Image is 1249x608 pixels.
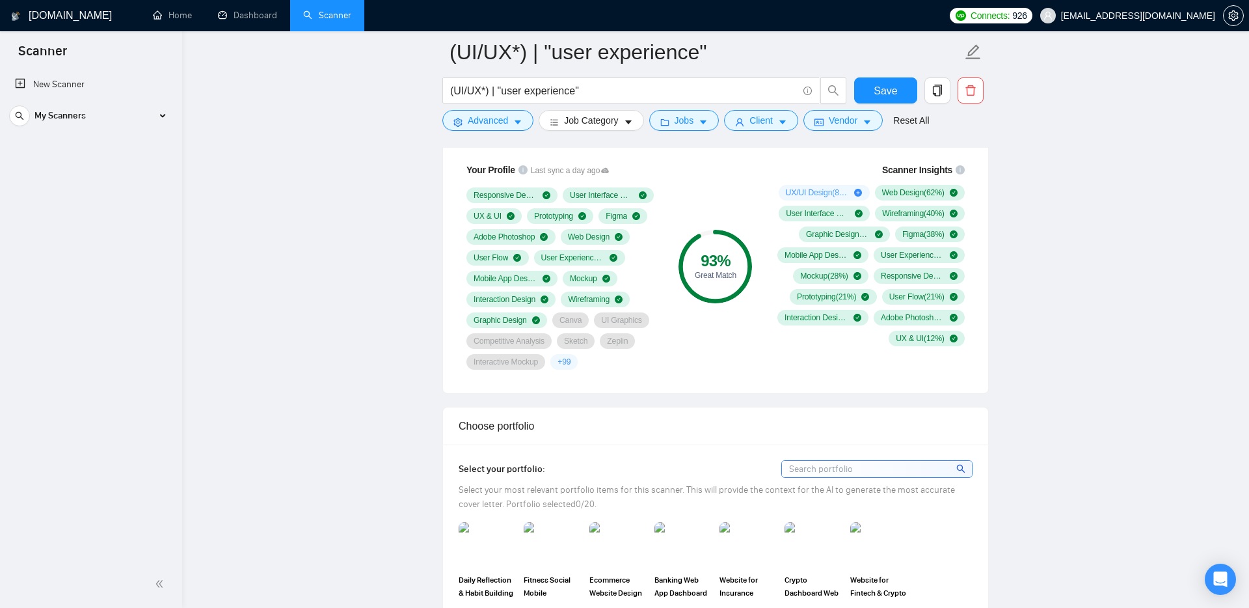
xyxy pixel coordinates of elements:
span: check-circle [853,314,861,322]
span: Mobile App Design ( 36 %) [785,250,848,260]
img: portfolio thumbnail image [654,522,712,568]
span: Advanced [468,113,508,128]
a: searchScanner [303,10,351,21]
span: Fitness Social Mobile Application Design [524,573,581,600]
span: check-circle [950,251,958,259]
button: Save [854,77,917,104]
span: Web Design [568,232,610,242]
span: check-circle [855,210,863,217]
button: search [820,77,846,104]
span: Scanner [8,42,77,69]
span: check-circle [541,296,548,303]
span: Vendor [829,113,857,128]
span: caret-down [863,117,872,127]
span: Wireframing ( 40 %) [882,208,945,219]
span: Jobs [675,113,694,128]
span: Graphic Design [474,315,527,325]
span: caret-down [513,117,522,127]
span: search [10,111,29,120]
a: setting [1223,10,1244,21]
span: info-circle [518,165,528,174]
input: Search portfolio [782,461,972,477]
div: Great Match [678,271,752,279]
span: user [1043,11,1053,20]
span: info-circle [803,87,812,95]
input: Scanner name... [450,36,962,68]
span: Mobile App Design [474,273,537,284]
span: Ecommerce Website Design [589,573,647,600]
span: check-circle [543,191,550,199]
span: bars [550,117,559,127]
span: check-circle [543,275,550,283]
span: check-circle [632,212,640,220]
span: Scanner Insights [882,165,952,174]
img: portfolio thumbnail image [785,522,842,568]
span: check-circle [578,212,586,220]
span: check-circle [950,230,958,238]
span: Canva [559,315,582,325]
span: Interactive Mockup [474,357,538,367]
span: check-circle [615,233,623,241]
span: Figma [606,211,627,221]
a: dashboardDashboard [218,10,277,21]
span: Connects: [971,8,1010,23]
span: Interaction Design ( 18 %) [785,312,848,323]
li: New Scanner [5,72,177,98]
span: check-circle [602,275,610,283]
span: Website for Insurance Provider [719,573,777,600]
span: Responsive Design ( 27 %) [881,271,945,281]
img: portfolio thumbnail image [459,522,516,568]
span: Zeplin [607,336,628,346]
span: check-circle [950,272,958,280]
a: New Scanner [15,72,167,98]
span: check-circle [861,293,869,301]
span: Job Category [564,113,618,128]
span: Select your portfolio: [459,463,545,475]
a: Reset All [893,113,929,128]
span: Last sync a day ago [531,165,609,177]
span: My Scanners [34,103,86,129]
button: delete [958,77,984,104]
img: logo [11,6,20,27]
img: portfolio thumbnail image [719,522,777,568]
span: check-circle [875,230,883,238]
div: Choose portfolio [459,408,973,445]
span: Figma ( 38 %) [902,229,945,240]
span: check-circle [540,233,548,241]
span: Prototyping ( 21 %) [797,292,856,302]
button: idcardVendorcaret-down [803,110,883,131]
span: User Flow ( 21 %) [889,292,945,302]
span: Adobe Photoshop ( 13 %) [881,312,945,323]
span: Website for Fintech & Crypto company [850,573,907,600]
span: User Interface Design ( 50 %) [786,208,850,219]
span: edit [965,44,982,61]
span: check-circle [615,296,623,303]
span: double-left [155,577,168,590]
a: homeHome [153,10,192,21]
span: search [821,85,846,96]
span: User Flow [474,253,508,263]
span: setting [453,117,463,127]
span: User Experience Design ( 34 %) [881,250,945,260]
span: + 99 [557,357,571,367]
div: Open Intercom Messenger [1205,564,1236,595]
span: user [735,117,744,127]
button: folderJobscaret-down [649,110,719,131]
img: portfolio thumbnail image [524,522,581,568]
span: Web Design ( 62 %) [882,187,945,198]
span: check-circle [513,254,521,262]
span: Graphic Design ( 39 %) [806,229,870,240]
span: delete [958,85,983,96]
span: UX & UI ( 12 %) [896,333,945,344]
input: Search Freelance Jobs... [450,83,798,99]
img: portfolio thumbnail image [850,522,907,568]
span: check-circle [507,212,515,220]
span: Mockup ( 28 %) [800,271,848,281]
span: Select your most relevant portfolio items for this scanner. This will provide the context for the... [459,484,955,510]
span: Banking Web App Dashboard [654,573,712,600]
span: folder [660,117,669,127]
span: Daily Reflection & Habit Building Mobile App [459,573,516,600]
span: check-circle [950,293,958,301]
div: 93 % [678,253,752,269]
span: Responsive Design [474,190,537,200]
